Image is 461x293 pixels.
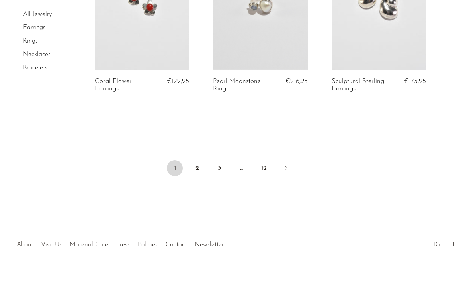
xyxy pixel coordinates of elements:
span: €173,95 [404,78,426,85]
span: … [234,160,250,176]
a: Rings [23,38,38,44]
span: 1 [167,160,183,176]
a: All Jewelry [23,11,52,18]
a: Sculptural Sterling Earrings [332,78,393,92]
a: IG [434,242,440,248]
a: Material Care [70,242,108,248]
a: 2 [189,160,205,176]
a: Pearl Moonstone Ring [213,78,274,92]
ul: Social Medias [430,235,459,250]
a: 12 [256,160,272,176]
a: About [17,242,33,248]
a: Bracelets [23,65,47,71]
a: Next [278,160,294,178]
a: Visit Us [41,242,62,248]
span: €216,95 [285,78,308,85]
a: Coral Flower Earrings [95,78,156,92]
span: €129,95 [167,78,189,85]
a: Earrings [23,25,45,31]
a: Press [116,242,130,248]
a: Necklaces [23,51,51,58]
ul: Quick links [13,235,228,250]
a: 3 [211,160,227,176]
a: Policies [138,242,158,248]
a: PT [448,242,455,248]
